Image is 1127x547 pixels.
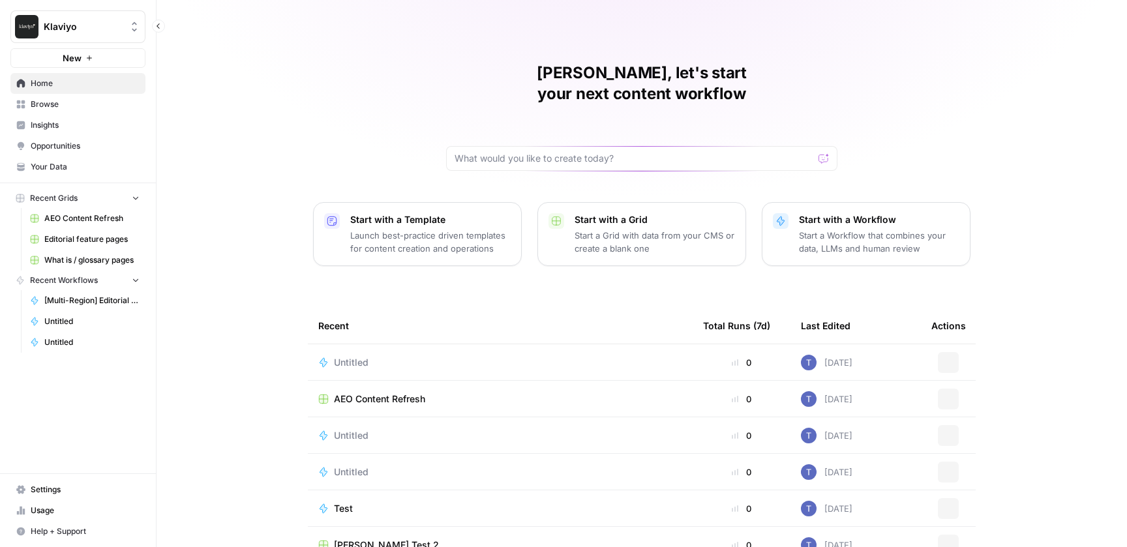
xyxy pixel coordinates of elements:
[31,140,140,152] span: Opportunities
[762,202,970,266] button: Start with a WorkflowStart a Workflow that combines your data, LLMs and human review
[575,229,735,255] p: Start a Grid with data from your CMS or create a blank one
[10,136,145,156] a: Opportunities
[10,500,145,521] a: Usage
[44,233,140,245] span: Editorial feature pages
[801,501,852,516] div: [DATE]
[703,356,780,369] div: 0
[30,192,78,204] span: Recent Grids
[703,466,780,479] div: 0
[334,429,368,442] span: Untitled
[63,52,82,65] span: New
[10,271,145,290] button: Recent Workflows
[10,156,145,177] a: Your Data
[801,355,817,370] img: x8yczxid6s1iziywf4pp8m9fenlh
[801,428,852,443] div: [DATE]
[334,466,368,479] span: Untitled
[10,10,145,43] button: Workspace: Klaviyo
[24,208,145,229] a: AEO Content Refresh
[537,202,746,266] button: Start with a GridStart a Grid with data from your CMS or create a blank one
[318,429,682,442] a: Untitled
[334,356,368,369] span: Untitled
[31,161,140,173] span: Your Data
[24,229,145,250] a: Editorial feature pages
[44,254,140,266] span: What is / glossary pages
[31,484,140,495] span: Settings
[24,311,145,332] a: Untitled
[10,188,145,208] button: Recent Grids
[703,502,780,515] div: 0
[10,94,145,115] a: Browse
[31,78,140,89] span: Home
[703,308,770,344] div: Total Runs (7d)
[455,152,813,165] input: What would you like to create today?
[31,505,140,516] span: Usage
[24,250,145,271] a: What is / glossary pages
[801,464,852,480] div: [DATE]
[318,356,682,369] a: Untitled
[10,521,145,542] button: Help + Support
[318,502,682,515] a: Test
[801,428,817,443] img: x8yczxid6s1iziywf4pp8m9fenlh
[44,213,140,224] span: AEO Content Refresh
[10,73,145,94] a: Home
[799,229,959,255] p: Start a Workflow that combines your data, LLMs and human review
[15,15,38,38] img: Klaviyo Logo
[801,391,817,407] img: x8yczxid6s1iziywf4pp8m9fenlh
[350,229,511,255] p: Launch best-practice driven templates for content creation and operations
[318,308,682,344] div: Recent
[703,429,780,442] div: 0
[10,48,145,68] button: New
[31,525,140,537] span: Help + Support
[318,392,682,406] a: AEO Content Refresh
[931,308,966,344] div: Actions
[801,308,850,344] div: Last Edited
[334,502,353,515] span: Test
[799,213,959,226] p: Start with a Workflow
[24,290,145,311] a: [Multi-Region] Editorial feature page
[318,466,682,479] a: Untitled
[334,392,425,406] span: AEO Content Refresh
[575,213,735,226] p: Start with a Grid
[350,213,511,226] p: Start with a Template
[10,115,145,136] a: Insights
[313,202,522,266] button: Start with a TemplateLaunch best-practice driven templates for content creation and operations
[801,501,817,516] img: x8yczxid6s1iziywf4pp8m9fenlh
[44,316,140,327] span: Untitled
[801,464,817,480] img: x8yczxid6s1iziywf4pp8m9fenlh
[801,391,852,407] div: [DATE]
[10,479,145,500] a: Settings
[446,63,837,104] h1: [PERSON_NAME], let's start your next content workflow
[44,295,140,306] span: [Multi-Region] Editorial feature page
[24,332,145,353] a: Untitled
[801,355,852,370] div: [DATE]
[703,392,780,406] div: 0
[31,119,140,131] span: Insights
[44,336,140,348] span: Untitled
[30,274,98,286] span: Recent Workflows
[31,98,140,110] span: Browse
[44,20,123,33] span: Klaviyo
